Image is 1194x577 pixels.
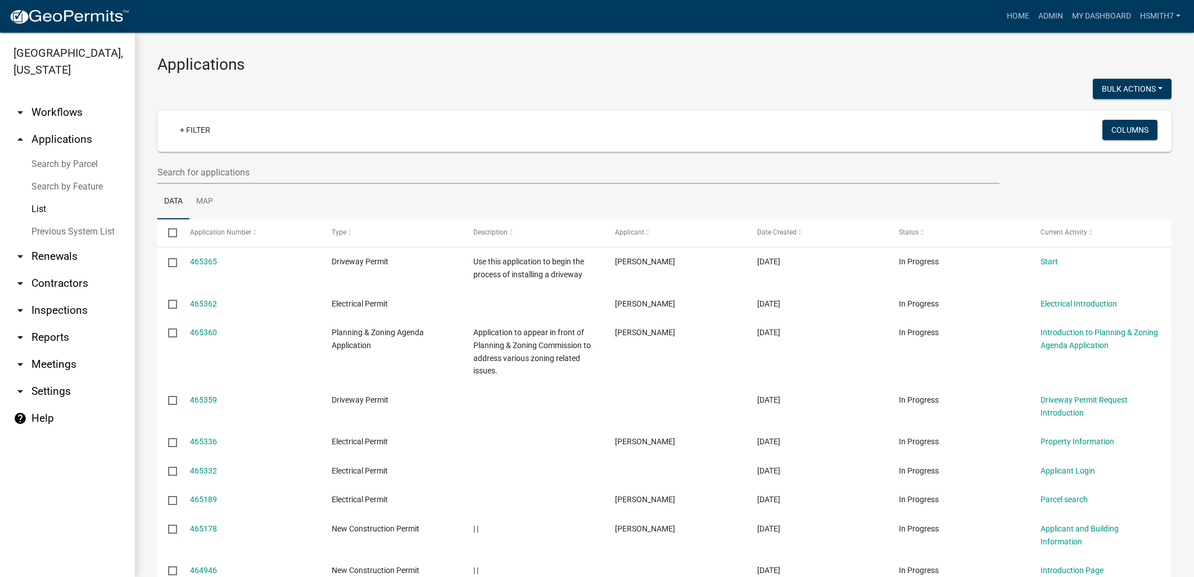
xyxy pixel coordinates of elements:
[1030,219,1172,246] datatable-header-cell: Current Activity
[332,437,388,446] span: Electrical Permit
[1041,566,1103,575] a: Introduction Page
[179,219,320,246] datatable-header-cell: Application Number
[190,328,217,337] a: 465360
[13,385,27,398] i: arrow_drop_down
[615,437,675,446] span: Kyle Beatty
[190,257,217,266] a: 465365
[899,257,939,266] span: In Progress
[615,328,675,337] span: Kyle Beatty
[13,304,27,317] i: arrow_drop_down
[1041,299,1117,308] a: Electrical Introduction
[13,412,27,425] i: help
[332,328,424,350] span: Planning & Zoning Agenda Application
[1002,6,1034,27] a: Home
[332,466,388,475] span: Electrical Permit
[899,328,939,337] span: In Progress
[899,299,939,308] span: In Progress
[190,228,251,236] span: Application Number
[463,219,604,246] datatable-header-cell: Description
[757,466,780,475] span: 08/18/2025
[899,437,939,446] span: In Progress
[13,277,27,290] i: arrow_drop_down
[157,219,179,246] datatable-header-cell: Select
[157,184,189,220] a: Data
[1041,395,1128,417] a: Driveway Permit Request Introduction
[171,120,219,140] a: + Filter
[1041,495,1088,504] a: Parcel search
[190,495,217,504] a: 465189
[190,466,217,475] a: 465332
[757,228,797,236] span: Date Created
[1041,524,1119,546] a: Applicant and Building Information
[473,566,478,575] span: | |
[746,219,888,246] datatable-header-cell: Date Created
[899,466,939,475] span: In Progress
[1041,257,1058,266] a: Start
[757,328,780,337] span: 08/18/2025
[757,257,780,266] span: 08/18/2025
[190,437,217,446] a: 465336
[899,566,939,575] span: In Progress
[13,250,27,263] i: arrow_drop_down
[473,257,584,279] span: Use this application to begin the process of installing a driveway
[473,524,478,533] span: | |
[13,133,27,146] i: arrow_drop_up
[190,566,217,575] a: 464946
[615,495,675,504] span: Bailey Smith
[899,524,939,533] span: In Progress
[1136,6,1185,27] a: hsmith7
[899,395,939,404] span: In Progress
[899,495,939,504] span: In Progress
[332,257,388,266] span: Driveway Permit
[757,566,780,575] span: 08/17/2025
[899,228,919,236] span: Status
[757,437,780,446] span: 08/18/2025
[615,257,675,266] span: Kyle Beatty
[190,395,217,404] a: 465359
[190,299,217,308] a: 465362
[757,299,780,308] span: 08/18/2025
[189,184,220,220] a: Map
[473,328,591,375] span: Application to appear in front of Planning & Zoning Commission to address various zoning related ...
[157,55,1172,74] h3: Applications
[604,219,746,246] datatable-header-cell: Applicant
[1093,79,1172,99] button: Bulk Actions
[1041,228,1087,236] span: Current Activity
[332,495,388,504] span: Electrical Permit
[13,106,27,119] i: arrow_drop_down
[321,219,463,246] datatable-header-cell: Type
[190,524,217,533] a: 465178
[1041,466,1095,475] a: Applicant Login
[332,228,346,236] span: Type
[615,299,675,308] span: Kyle Beatty
[1041,437,1114,446] a: Property Information
[157,161,999,184] input: Search for applications
[13,358,27,371] i: arrow_drop_down
[615,524,675,533] span: Bailey Smith
[13,331,27,344] i: arrow_drop_down
[757,524,780,533] span: 08/18/2025
[1041,328,1158,350] a: Introduction to Planning & Zoning Agenda Application
[1034,6,1068,27] a: Admin
[615,228,644,236] span: Applicant
[332,299,388,308] span: Electrical Permit
[332,395,388,404] span: Driveway Permit
[757,395,780,404] span: 08/18/2025
[1102,120,1157,140] button: Columns
[1068,6,1136,27] a: My Dashboard
[888,219,1030,246] datatable-header-cell: Status
[332,566,419,575] span: New Construction Permit
[473,228,508,236] span: Description
[757,495,780,504] span: 08/18/2025
[332,524,419,533] span: New Construction Permit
